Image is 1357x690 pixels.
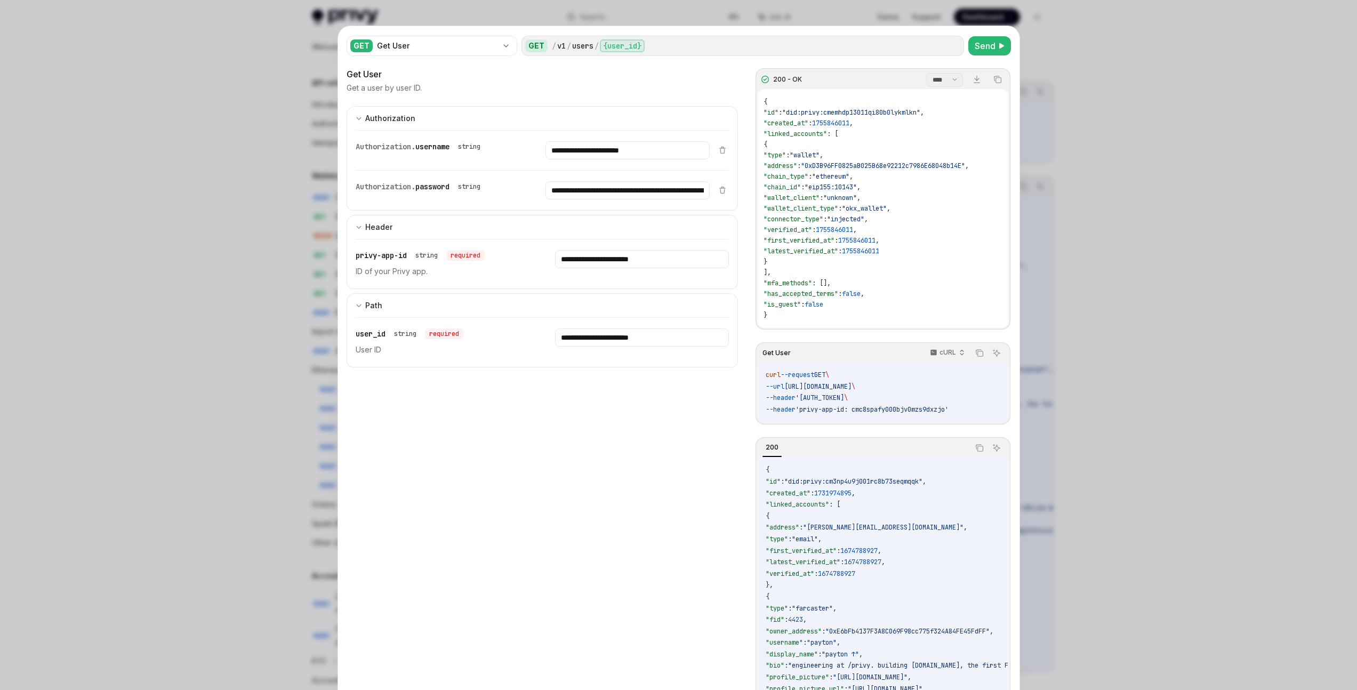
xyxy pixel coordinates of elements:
[350,39,373,52] div: GET
[792,535,818,543] span: "email"
[764,258,767,266] span: }
[940,348,956,357] p: cURL
[557,41,566,51] div: v1
[347,106,738,130] button: expand input section
[838,290,842,298] span: :
[347,83,422,93] p: Get a user by user ID.
[838,236,876,245] span: 1755846011
[773,75,802,84] div: 200 - OK
[415,251,438,260] div: string
[764,215,823,223] span: "connector_type"
[394,330,416,338] div: string
[766,394,796,402] span: --header
[853,226,857,234] span: ,
[766,661,784,670] span: "bio"
[784,615,788,624] span: :
[347,68,738,81] div: Get User
[766,558,840,566] span: "latest_verified_at"
[881,558,885,566] span: ,
[796,405,949,414] span: 'privy-app-id: cmc8spafy000bjv0mzs9dxzjo'
[878,547,881,555] span: ,
[812,279,831,287] span: : [],
[818,569,855,578] span: 1674788927
[818,650,822,659] span: :
[840,547,878,555] span: 1674788927
[792,604,833,613] span: "farcaster"
[812,172,849,181] span: "ethereum"
[766,615,784,624] span: "fid"
[924,344,969,362] button: cURL
[764,268,771,277] span: ],
[415,142,449,151] span: username
[991,73,1005,86] button: Copy the contents from the code block
[876,236,879,245] span: ,
[764,311,767,319] span: }
[788,604,792,613] span: :
[377,41,497,51] div: Get User
[356,250,485,261] div: privy-app-id
[844,394,848,402] span: \
[764,119,808,127] span: "created_at"
[766,673,829,681] span: "profile_picture"
[784,661,788,670] span: :
[356,182,415,191] span: Authorization.
[796,394,844,402] span: '[AUTH_TOKEN]
[788,661,1264,670] span: "engineering at /privy. building [DOMAIN_NAME], the first Farcaster video client. nyc. 👨‍💻🍎🏳️‍🌈 [...
[887,204,890,213] span: ,
[963,523,967,532] span: ,
[766,405,796,414] span: --header
[365,299,382,312] div: Path
[973,346,986,360] button: Copy the contents from the code block
[356,343,529,356] p: User ID
[820,194,823,202] span: :
[764,151,786,159] span: "type"
[859,650,863,659] span: ,
[990,627,993,636] span: ,
[812,226,816,234] span: :
[415,182,449,191] span: password
[764,236,834,245] span: "first_verified_at"
[356,181,485,192] div: Authorization.password
[852,489,855,498] span: ,
[788,615,803,624] span: 4423
[861,290,864,298] span: ,
[764,172,808,181] span: "chain_type"
[764,194,820,202] span: "wallet_client"
[762,441,782,454] div: 200
[812,119,849,127] span: 1755846011
[356,141,485,152] div: Authorization.username
[852,382,855,391] span: \
[922,477,926,486] span: ,
[818,535,822,543] span: ,
[784,477,922,486] span: "did:privy:cm3np4u9j001rc8b73seqmqqk"
[766,547,837,555] span: "first_verified_at"
[356,142,415,151] span: Authorization.
[968,36,1011,55] button: Send
[764,290,838,298] span: "has_accepted_terms"
[825,371,829,379] span: \
[356,329,386,339] span: user_id
[814,569,818,578] span: :
[833,673,908,681] span: "[URL][DOMAIN_NAME]"
[822,627,825,636] span: :
[766,638,803,647] span: "username"
[764,140,767,149] span: {
[781,477,784,486] span: :
[857,194,861,202] span: ,
[803,638,807,647] span: :
[790,151,820,159] span: "wallet"
[786,151,790,159] span: :
[567,41,571,51] div: /
[766,371,781,379] span: curl
[838,247,842,255] span: :
[764,98,767,106] span: {
[764,130,827,138] span: "linked_accounts"
[525,39,548,52] div: GET
[782,108,920,117] span: "did:privy:cmemhdp13011qi80b0lykmlkn"
[766,382,784,391] span: --url
[788,535,792,543] span: :
[784,382,852,391] span: [URL][DOMAIN_NAME]
[347,293,738,317] button: expand input section
[823,215,827,223] span: :
[766,500,829,509] span: "linked_accounts"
